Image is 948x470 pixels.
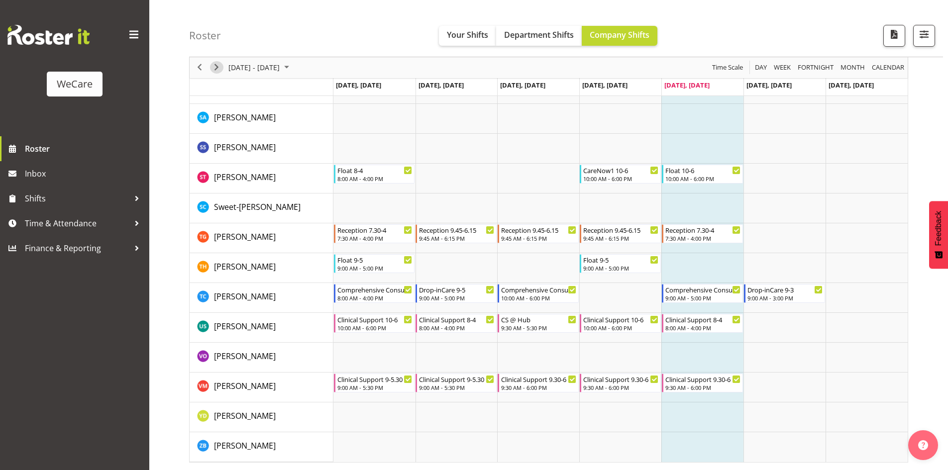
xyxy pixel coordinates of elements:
div: CareNow1 10-6 [583,165,658,175]
div: Comprehensive Consult 8-4 [337,284,413,294]
div: 9:45 AM - 6:15 PM [501,234,576,242]
div: Clinical Support 9-5.30 [419,374,494,384]
div: 9:00 AM - 5:00 PM [583,264,658,272]
div: Udani Senanayake"s event - Clinical Support 8-4 Begin From Friday, August 15, 2025 at 8:00:00 AM ... [662,314,743,333]
div: Simone Turner"s event - CareNow1 10-6 Begin From Thursday, August 14, 2025 at 10:00:00 AM GMT+12:... [580,165,661,184]
div: 8:00 AM - 4:00 PM [337,175,413,183]
button: Company Shifts [582,26,657,46]
td: Tayah Giesbrecht resource [190,223,333,253]
button: Timeline Month [839,62,867,74]
td: Udani Senanayake resource [190,313,333,343]
div: Torry Cobb"s event - Comprehensive Consult 8-4 Begin From Monday, August 11, 2025 at 8:00:00 AM G... [334,284,415,303]
span: Company Shifts [590,29,649,40]
span: Department Shifts [504,29,574,40]
td: Zephy Bennett resource [190,432,333,462]
span: [PERSON_NAME] [214,291,276,302]
span: Sweet-[PERSON_NAME] [214,201,301,212]
span: Week [773,62,792,74]
div: 9:00 AM - 5:00 PM [337,264,413,272]
span: [PERSON_NAME] [214,410,276,421]
div: 8:00 AM - 4:00 PM [665,324,740,332]
div: CS @ Hub [501,314,576,324]
h4: Roster [189,30,221,41]
a: [PERSON_NAME] [214,440,276,452]
div: WeCare [57,77,93,92]
span: Feedback [934,211,943,246]
div: Viktoriia Molchanova"s event - Clinical Support 9.30-6 Begin From Thursday, August 14, 2025 at 9:... [580,374,661,392]
button: Your Shifts [439,26,496,46]
div: 9:30 AM - 5:30 PM [501,324,576,332]
div: 9:45 AM - 6:15 PM [583,234,658,242]
div: 9:00 AM - 5:00 PM [665,294,740,302]
span: Inbox [25,166,144,181]
span: [DATE], [DATE] [582,81,628,90]
div: 8:00 AM - 4:00 PM [337,294,413,302]
img: help-xxl-2.png [918,440,928,450]
td: Victoria Oberzil resource [190,343,333,373]
div: Viktoriia Molchanova"s event - Clinical Support 9.30-6 Begin From Wednesday, August 13, 2025 at 9... [498,374,579,392]
a: [PERSON_NAME] [214,290,276,302]
div: Tayah Giesbrecht"s event - Reception 9.45-6.15 Begin From Tuesday, August 12, 2025 at 9:45:00 AM ... [416,224,497,243]
div: 9:30 AM - 6:00 PM [583,383,658,391]
div: Simone Turner"s event - Float 10-6 Begin From Friday, August 15, 2025 at 10:00:00 AM GMT+12:00 En... [662,165,743,184]
span: [PERSON_NAME] [214,231,276,242]
div: Clinical Support 8-4 [419,314,494,324]
span: [DATE], [DATE] [746,81,792,90]
button: Timeline Day [753,62,769,74]
div: Float 10-6 [665,165,740,175]
span: Shifts [25,191,129,206]
div: Comprehensive Consult 9-5 [665,284,740,294]
a: [PERSON_NAME] [214,141,276,153]
div: Reception 7.30-4 [665,225,740,235]
td: Viktoriia Molchanova resource [190,373,333,402]
span: [DATE], [DATE] [419,81,464,90]
div: Float 8-4 [337,165,413,175]
div: 9:45 AM - 6:15 PM [419,234,494,242]
td: Tillie Hollyer resource [190,253,333,283]
button: Timeline Week [772,62,793,74]
div: Clinical Support 10-6 [583,314,658,324]
span: Fortnight [797,62,835,74]
div: Viktoriia Molchanova"s event - Clinical Support 9-5.30 Begin From Tuesday, August 12, 2025 at 9:0... [416,374,497,392]
div: Reception 9.45-6.15 [419,225,494,235]
div: Reception 9.45-6.15 [501,225,576,235]
div: Clinical Support 9.30-6 [501,374,576,384]
div: Clinical Support 10-6 [337,314,413,324]
div: 9:30 AM - 6:00 PM [501,383,576,391]
span: [PERSON_NAME] [214,112,276,123]
a: [PERSON_NAME] [214,261,276,273]
div: 10:00 AM - 6:00 PM [583,324,658,332]
div: 7:30 AM - 4:00 PM [665,234,740,242]
span: [PERSON_NAME] [214,380,276,391]
img: Rosterit website logo [7,25,90,45]
div: August 11 - 17, 2025 [225,57,295,78]
span: Time & Attendance [25,216,129,231]
div: Drop-inCare 9-3 [747,284,823,294]
td: Savanna Samson resource [190,134,333,164]
div: Viktoriia Molchanova"s event - Clinical Support 9-5.30 Begin From Monday, August 11, 2025 at 9:00... [334,374,415,392]
button: Feedback - Show survey [929,201,948,269]
span: [DATE], [DATE] [829,81,874,90]
span: Time Scale [711,62,744,74]
span: [PERSON_NAME] [214,261,276,272]
div: Comprehensive Consult 10-6 [501,284,576,294]
span: [PERSON_NAME] [214,351,276,362]
div: previous period [191,57,208,78]
div: 10:00 AM - 6:00 PM [665,175,740,183]
button: Department Shifts [496,26,582,46]
span: [DATE] - [DATE] [227,62,281,74]
button: Filter Shifts [913,25,935,47]
div: Reception 9.45-6.15 [583,225,658,235]
div: 10:00 AM - 6:00 PM [583,175,658,183]
div: Clinical Support 8-4 [665,314,740,324]
td: Torry Cobb resource [190,283,333,313]
div: Torry Cobb"s event - Drop-inCare 9-5 Begin From Tuesday, August 12, 2025 at 9:00:00 AM GMT+12:00 ... [416,284,497,303]
div: 9:00 AM - 5:00 PM [419,294,494,302]
td: Simone Turner resource [190,164,333,193]
button: August 2025 [227,62,294,74]
div: Tayah Giesbrecht"s event - Reception 7.30-4 Begin From Monday, August 11, 2025 at 7:30:00 AM GMT+... [334,224,415,243]
div: Udani Senanayake"s event - Clinical Support 10-6 Begin From Monday, August 11, 2025 at 10:00:00 A... [334,314,415,333]
div: Torry Cobb"s event - Comprehensive Consult 10-6 Begin From Wednesday, August 13, 2025 at 10:00:00... [498,284,579,303]
span: [PERSON_NAME] [214,440,276,451]
button: Previous [193,62,207,74]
